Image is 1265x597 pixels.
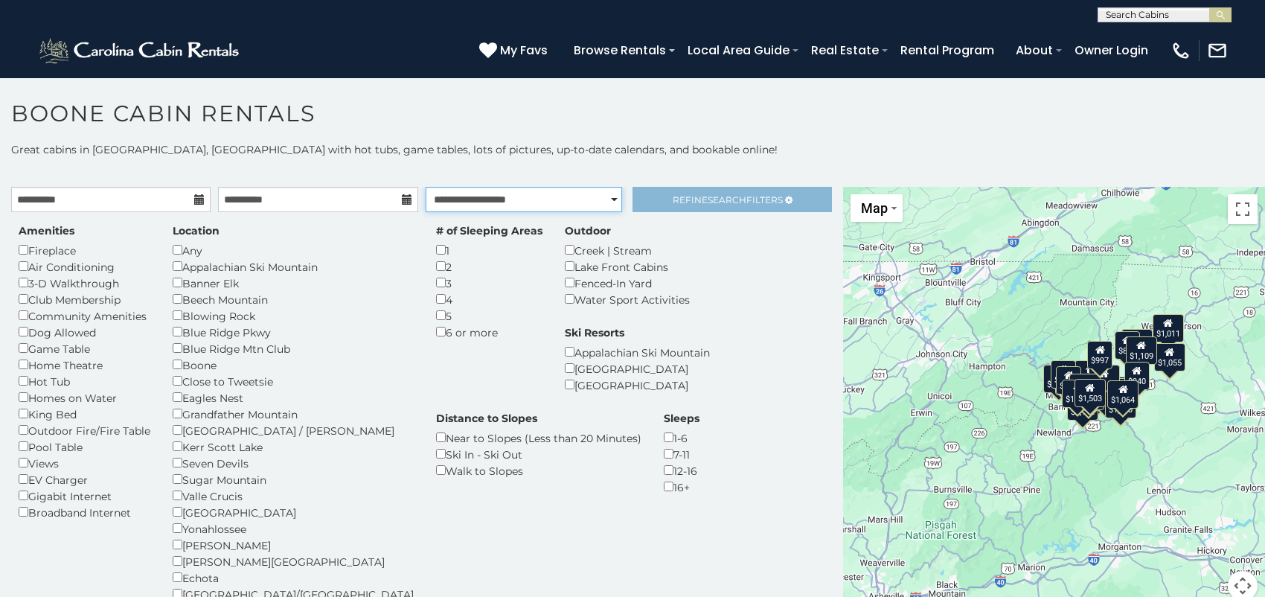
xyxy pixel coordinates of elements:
div: Community Amenities [19,307,150,324]
label: Amenities [19,223,74,238]
div: Blue Ridge Mtn Club [173,340,414,357]
label: Location [173,223,220,238]
span: My Favs [500,41,548,60]
div: $901 [1050,360,1075,389]
div: $1,199 [1062,380,1093,408]
div: Sugar Mountain [173,471,414,488]
div: Valle Crucis [173,488,414,504]
div: [PERSON_NAME][GEOGRAPHIC_DATA] [173,553,414,569]
a: Owner Login [1067,37,1156,63]
div: Lake Front Cabins [565,258,690,275]
div: 16+ [664,479,699,495]
div: Beech Mountain [173,291,414,307]
div: [GEOGRAPHIC_DATA] / [PERSON_NAME] [173,422,414,438]
div: Hot Tub [19,373,150,389]
div: Walk to Slopes [436,462,641,479]
div: Echota [173,569,414,586]
div: $1,064 [1107,380,1138,409]
div: $997 [1087,341,1112,369]
img: White-1-2.png [37,36,243,66]
div: $1,011 [1152,314,1183,342]
div: 1 [436,242,542,258]
div: $1,055 [1153,343,1185,371]
div: 3 [436,275,542,291]
div: Broadband Internet [19,504,150,520]
span: Map [861,200,888,216]
div: [GEOGRAPHIC_DATA] [565,360,710,377]
div: Eagles Nest [173,389,414,406]
div: $1,166 [1069,374,1101,402]
img: phone-regular-white.png [1170,40,1191,61]
div: Appalachian Ski Mountain [565,344,710,360]
button: Change map style [851,194,903,222]
div: Grandfather Mountain [173,406,414,422]
div: $1,087 [1121,329,1152,357]
span: Refine Filters [673,194,783,205]
div: Blue Ridge Pkwy [173,324,414,340]
div: Gigabit Internet [19,488,150,504]
div: 2 [436,258,542,275]
div: Creek | Stream [565,242,690,258]
div: $1,222 [1108,378,1139,406]
div: Water Sport Activities [565,291,690,307]
div: Seven Devils [173,455,414,471]
div: Blowing Rock [173,307,414,324]
div: Home Theatre [19,357,150,373]
div: 6 or more [436,324,542,340]
div: King Bed [19,406,150,422]
div: EV Charger [19,471,150,488]
div: 12-16 [664,462,699,479]
img: mail-regular-white.png [1207,40,1228,61]
label: Distance to Slopes [436,411,537,426]
div: [GEOGRAPHIC_DATA] [565,377,710,393]
div: Fireplace [19,242,150,258]
div: Banner Elk [173,275,414,291]
div: Homes on Water [19,389,150,406]
div: $1,155 [1043,365,1075,393]
div: Ski In - Ski Out [436,446,641,462]
div: $873 [1114,331,1139,360]
div: 1-6 [664,430,699,446]
a: Real Estate [804,37,886,63]
div: $1,183 [1107,377,1138,405]
div: Views [19,455,150,471]
div: Dog Allowed [19,324,150,340]
span: Search [708,194,746,205]
label: Outdoor [565,223,611,238]
div: $940 [1124,362,1149,390]
div: $980 [1056,366,1081,395]
div: $1,109 [1126,336,1157,365]
div: 7-11 [664,446,699,462]
a: My Favs [479,41,551,60]
div: Yonahlossee [173,520,414,537]
a: Rental Program [893,37,1002,63]
a: Browse Rentals [566,37,673,63]
a: About [1008,37,1060,63]
div: 4 [436,291,542,307]
label: # of Sleeping Areas [436,223,542,238]
div: Pool Table [19,438,150,455]
div: Boone [173,357,414,373]
label: Sleeps [664,411,699,426]
div: Club Membership [19,291,150,307]
a: Local Area Guide [680,37,797,63]
div: $1,503 [1074,379,1105,407]
div: Any [173,242,414,258]
a: RefineSearchFilters [632,187,832,212]
div: Outdoor Fire/Fire Table [19,422,150,438]
div: [GEOGRAPHIC_DATA] [173,504,414,520]
div: [PERSON_NAME] [173,537,414,553]
div: Close to Tweetsie [173,373,414,389]
div: 5 [436,307,542,324]
div: $1,132 [1088,365,1119,393]
label: Ski Resorts [565,325,624,340]
div: Fenced-In Yard [565,275,690,291]
div: Appalachian Ski Mountain [173,258,414,275]
div: Near to Slopes (Less than 20 Minutes) [436,430,641,446]
button: Toggle fullscreen view [1228,194,1258,224]
div: 3-D Walkthrough [19,275,150,291]
div: Kerr Scott Lake [173,438,414,455]
div: Game Table [19,340,150,357]
div: Air Conditioning [19,258,150,275]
